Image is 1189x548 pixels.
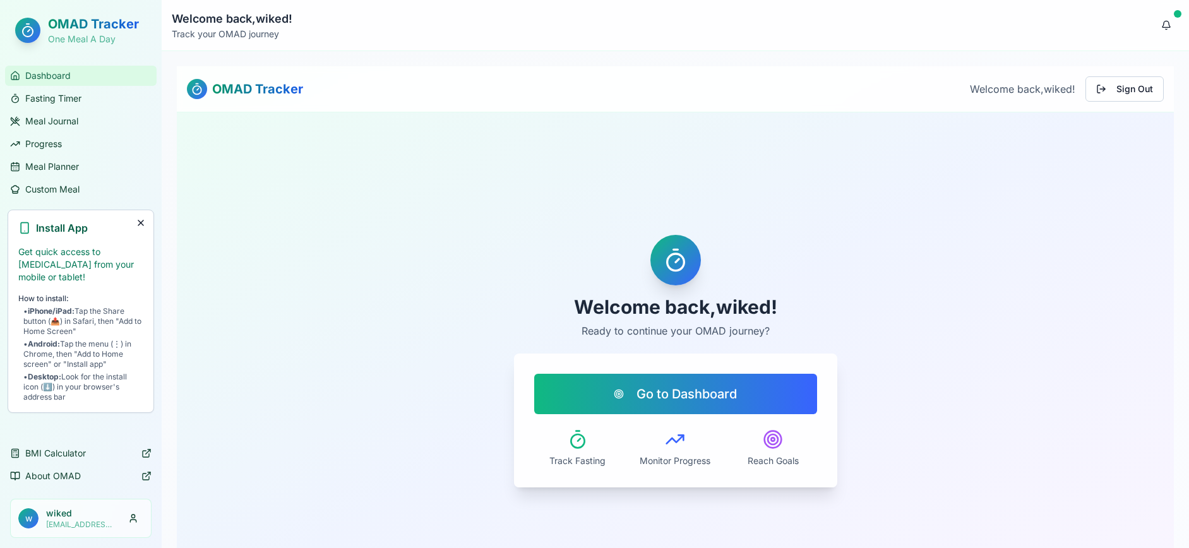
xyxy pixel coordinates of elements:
[25,447,86,460] span: BMI Calculator
[28,339,60,348] strong: Android:
[631,455,719,467] p: Monitor Progress
[534,455,622,467] p: Track Fasting
[18,294,143,304] p: How to install:
[18,508,39,528] span: w
[5,179,157,200] a: Custom Meal
[5,443,157,463] a: BMI Calculator
[48,15,139,33] h1: OMAD Tracker
[46,520,116,530] p: [EMAIL_ADDRESS][DOMAIN_NAME]
[36,220,88,235] h3: Install App
[5,66,157,86] a: Dashboard
[46,507,116,520] p: wiked
[172,28,292,40] p: Track your OMAD journey
[5,466,157,486] a: About OMAD
[5,88,157,109] a: Fasting Timer
[25,115,78,128] span: Meal Journal
[172,10,292,28] h2: Welcome back, wiked !
[5,111,157,131] a: Meal Journal
[514,323,837,338] p: Ready to continue your OMAD journey?
[23,339,143,369] li: • Tap the menu (⋮) in Chrome, then "Add to Home screen" or "Install app"
[970,81,1075,97] span: Welcome back, wiked !
[28,372,61,381] strong: Desktop:
[25,69,71,82] span: Dashboard
[23,372,143,402] li: • Look for the install icon (⬇️) in your browser's address bar
[18,246,143,283] p: Get quick access to [MEDICAL_DATA] from your mobile or tablet!
[212,80,303,98] span: OMAD Tracker
[514,295,837,318] h1: Welcome back, wiked !
[25,160,79,173] span: Meal Planner
[28,306,75,316] strong: iPhone/iPad:
[1085,76,1164,102] button: Sign Out
[25,470,81,482] span: About OMAD
[5,134,157,154] a: Progress
[25,92,81,105] span: Fasting Timer
[534,374,817,414] button: Go to Dashboard
[23,306,143,337] li: • Tap the Share button (📤) in Safari, then "Add to Home Screen"
[25,138,62,150] span: Progress
[25,183,80,196] span: Custom Meal
[5,157,157,177] a: Meal Planner
[729,455,817,467] p: Reach Goals
[48,33,139,45] p: One Meal A Day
